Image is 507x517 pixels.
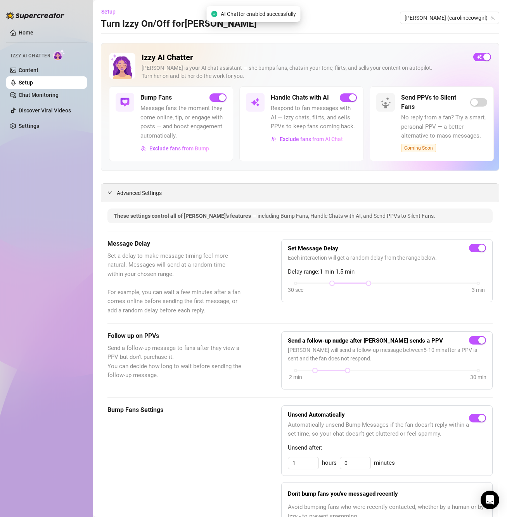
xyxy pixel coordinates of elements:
[109,53,135,79] img: Izzy AI Chatter
[19,107,71,114] a: Discover Viral Videos
[101,9,116,15] span: Setup
[142,53,467,62] h2: Izzy AI Chatter
[117,189,162,197] span: Advanced Settings
[374,458,395,468] span: minutes
[490,16,495,20] span: team
[289,373,302,381] div: 2 min
[252,213,435,219] span: — including Bump Fans, Handle Chats with AI, and Send PPVs to Silent Fans.
[472,286,485,294] div: 3 min
[288,411,345,418] strong: Unsend Automatically
[288,490,398,497] strong: Don't bump fans you've messaged recently
[11,52,50,60] span: Izzy AI Chatter
[288,420,469,439] span: Automatically unsend Bump Messages if the fan doesn't reply within a set time, so your chat doesn...
[381,97,393,110] img: silent-fans-ppv-o-N6Mmdf.svg
[288,443,486,453] span: Unsend after:
[101,5,122,18] button: Setup
[280,136,343,142] span: Exclude fans from AI Chat
[53,49,65,60] img: AI Chatter
[288,245,338,252] strong: Set Message Delay
[141,146,146,151] img: svg%3e
[107,239,242,248] h5: Message Delay
[107,252,242,315] span: Set a delay to make message timing feel more natural. Messages will send at a random time within ...
[114,213,252,219] span: These settings control all of [PERSON_NAME]'s features
[19,92,59,98] a: Chat Monitoring
[251,98,260,107] img: svg%3e
[140,142,209,155] button: Exclude fans from Bump
[19,67,38,73] a: Content
[107,331,242,341] h5: Follow up on PPVs
[481,491,499,509] div: Open Intercom Messenger
[401,113,487,141] span: No reply from a fan? Try a smart, personal PPV — a better alternative to mass messages.
[19,29,33,36] a: Home
[19,79,33,86] a: Setup
[142,64,467,80] div: [PERSON_NAME] is your AI chat assistant — she bumps fans, chats in your tone, flirts, and sells y...
[405,12,495,24] span: Caroline (carolinecowgirl)
[271,104,357,131] span: Respond to fan messages with AI — Izzy chats, flirts, and sells PPVs to keep fans coming back.
[322,458,337,468] span: hours
[288,267,486,277] span: Delay range: 1 min - 1.5 min
[6,12,64,19] img: logo-BBDzfeDw.svg
[470,373,486,381] div: 30 min
[211,11,218,17] span: check-circle
[401,93,470,112] h5: Send PPVs to Silent Fans
[19,123,39,129] a: Settings
[288,346,486,363] span: [PERSON_NAME] will send a follow-up message between 5 - 10 min after a PPV is sent and the fan do...
[288,253,486,262] span: Each interaction will get a random delay from the range below.
[221,10,296,18] span: AI Chatter enabled successfully
[271,136,277,142] img: svg%3e
[107,190,112,195] span: expanded
[288,286,303,294] div: 30 sec
[401,144,436,152] span: Coming Soon
[107,344,242,380] span: Send a follow-up message to fans after they view a PPV but don't purchase it. You can decide how ...
[271,133,343,145] button: Exclude fans from AI Chat
[140,93,172,102] h5: Bump Fans
[140,104,227,140] span: Message fans the moment they come online, tip, or engage with posts — and boost engagement automa...
[149,145,209,152] span: Exclude fans from Bump
[107,188,117,197] div: expanded
[120,98,130,107] img: svg%3e
[271,93,329,102] h5: Handle Chats with AI
[107,405,242,415] h5: Bump Fans Settings
[288,337,443,344] strong: Send a follow-up nudge after [PERSON_NAME] sends a PPV
[101,18,257,30] h3: Turn Izzy On/Off for [PERSON_NAME]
